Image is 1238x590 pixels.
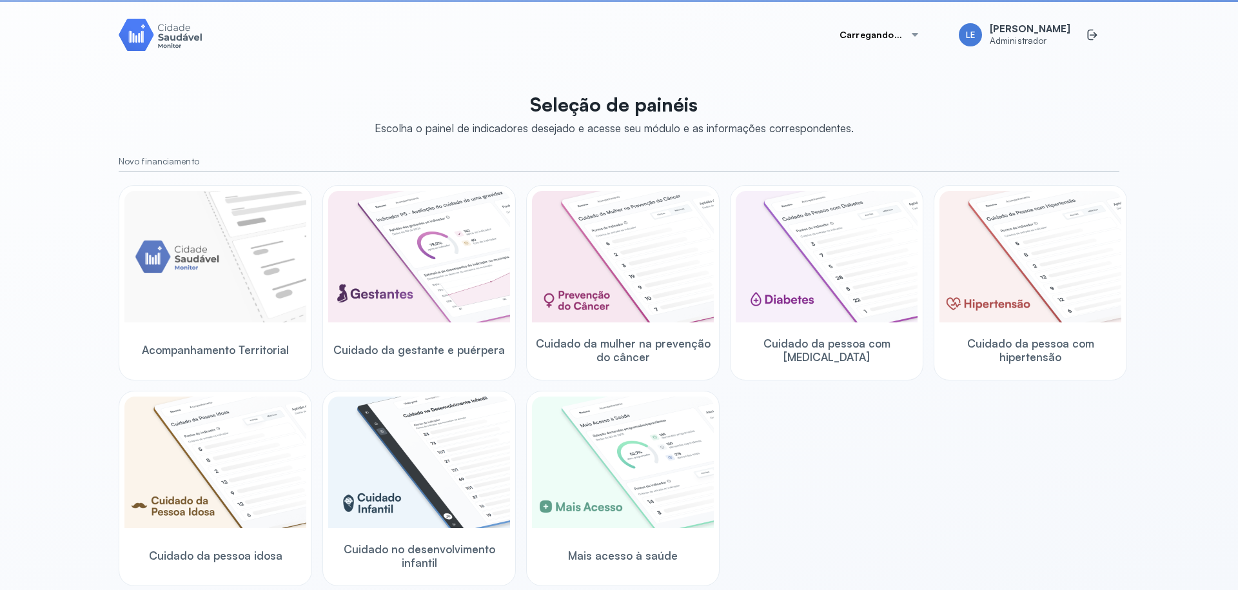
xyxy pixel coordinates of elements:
span: Cuidado da mulher na prevenção do câncer [532,337,714,364]
div: Escolha o painel de indicadores desejado e acesse seu módulo e as informações correspondentes. [375,121,854,135]
img: placeholder-module-ilustration.png [124,191,306,322]
button: Carregando... [824,22,936,48]
span: Cuidado da pessoa com [MEDICAL_DATA] [736,337,918,364]
span: [PERSON_NAME] [990,23,1070,35]
img: diabetics.png [736,191,918,322]
small: Novo financiamento [119,156,1119,167]
span: Cuidado da pessoa com hipertensão [939,337,1121,364]
p: Seleção de painéis [375,93,854,116]
img: healthcare-greater-access.png [532,397,714,528]
span: Cuidado da gestante e puérpera [333,343,505,357]
span: LE [966,30,975,41]
span: Cuidado no desenvolvimento infantil [328,542,510,570]
img: elderly.png [124,397,306,528]
span: Acompanhamento Territorial [142,343,289,357]
span: Mais acesso à saúde [568,549,678,562]
span: Administrador [990,35,1070,46]
img: woman-cancer-prevention-care.png [532,191,714,322]
img: Logotipo do produto Monitor [119,16,202,53]
img: child-development.png [328,397,510,528]
span: Cuidado da pessoa idosa [149,549,282,562]
img: hypertension.png [939,191,1121,322]
img: pregnants.png [328,191,510,322]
